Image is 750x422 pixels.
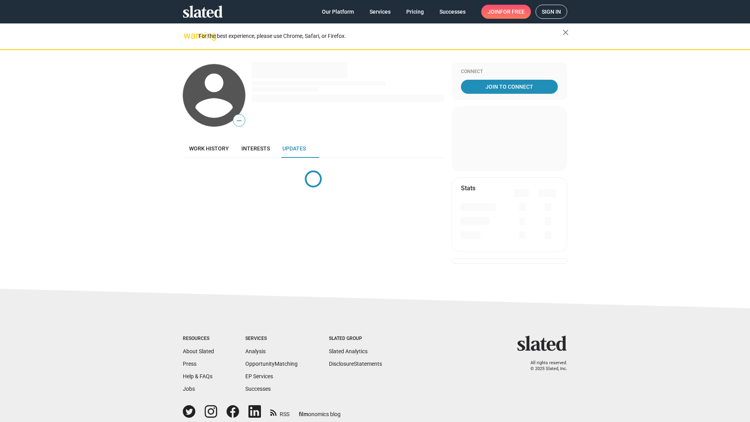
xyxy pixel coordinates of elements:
a: Help & FAQs [183,373,212,379]
span: film [299,411,308,417]
span: Pricing [406,5,424,19]
a: Press [183,361,196,367]
mat-icon: warning [184,31,193,40]
span: Successes [439,5,466,19]
a: Sign in [536,5,567,19]
span: Work history [189,145,229,152]
div: Services [245,336,298,342]
a: Slated Analytics [329,348,368,354]
a: Updates [276,139,312,158]
span: Services [370,5,391,19]
mat-icon: close [561,28,570,37]
span: Join To Connect [462,80,556,94]
div: Resources [183,336,214,342]
div: For the best experience, please use Chrome, Safari, or Firefox. [198,31,562,41]
a: Interests [235,139,276,158]
a: OpportunityMatching [245,361,298,367]
span: Sign in [542,5,561,18]
a: EP Services [245,373,273,379]
span: Interests [241,145,270,152]
a: Successes [245,386,271,392]
span: Our Platform [322,5,354,19]
a: RSS [270,406,289,418]
span: Join [487,5,525,19]
a: DisclosureStatements [329,361,382,367]
span: Updates [282,145,306,152]
a: Services [363,5,397,19]
p: All rights reserved. © 2025 Slated, Inc. [522,360,567,372]
a: Joinfor free [481,5,531,19]
a: Our Platform [316,5,360,19]
span: for free [500,5,525,19]
span: — [233,116,245,126]
a: Analysis [245,348,266,354]
mat-card-title: Stats [461,184,475,192]
div: Slated Group [329,336,382,342]
a: Successes [433,5,472,19]
a: Work history [183,139,235,158]
div: Connect [461,69,558,75]
a: filmonomics blog [299,404,341,418]
a: Pricing [400,5,430,19]
a: About Slated [183,348,214,354]
a: Jobs [183,386,195,392]
a: Join To Connect [461,80,558,94]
